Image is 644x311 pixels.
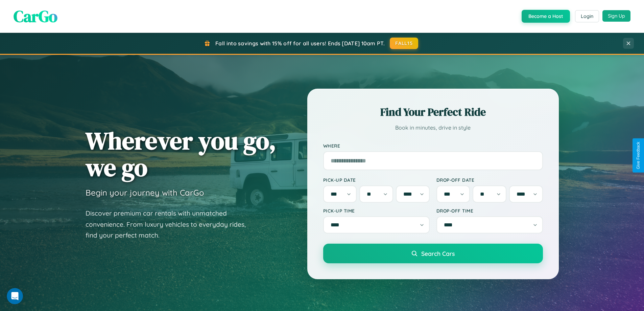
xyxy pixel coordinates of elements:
button: FALL15 [390,38,418,49]
p: Book in minutes, drive in style [323,123,543,133]
button: Sign Up [602,10,630,22]
span: Search Cars [421,250,455,257]
label: Drop-off Time [436,208,543,214]
button: Login [575,10,599,22]
iframe: Intercom live chat [7,288,23,304]
button: Search Cars [323,244,543,263]
span: CarGo [14,5,57,27]
h2: Find Your Perfect Ride [323,105,543,119]
button: Become a Host [522,10,570,23]
label: Where [323,143,543,149]
h1: Wherever you go, we go [86,127,276,181]
span: Fall into savings with 15% off for all users! Ends [DATE] 10am PT. [215,40,385,47]
label: Drop-off Date [436,177,543,183]
h3: Begin your journey with CarGo [86,187,204,198]
p: Discover premium car rentals with unmatched convenience. From luxury vehicles to everyday rides, ... [86,208,255,241]
label: Pick-up Date [323,177,430,183]
div: Give Feedback [636,142,641,169]
label: Pick-up Time [323,208,430,214]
